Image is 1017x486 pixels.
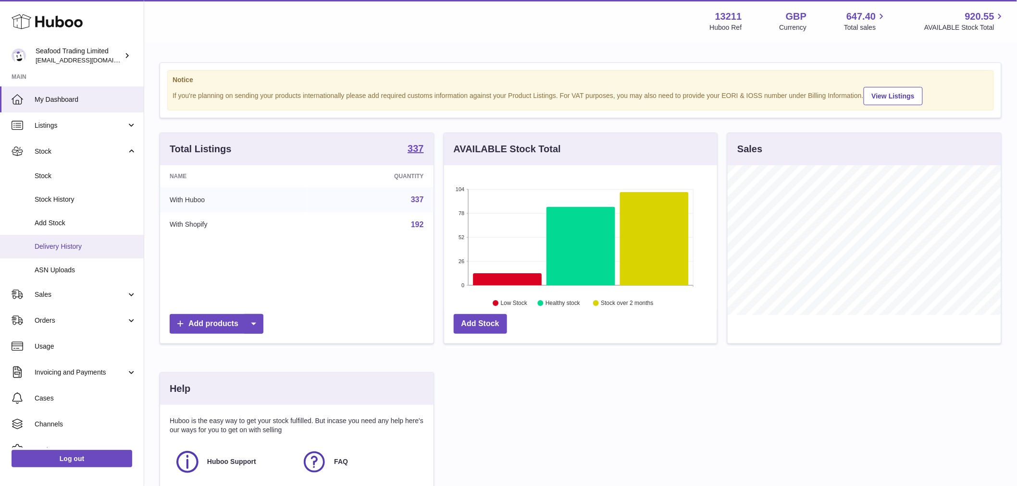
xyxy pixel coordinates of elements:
text: Healthy stock [546,300,581,307]
text: 78 [459,210,464,216]
a: FAQ [301,449,419,475]
span: Orders [35,316,126,325]
td: With Huboo [160,187,308,212]
span: [EMAIL_ADDRESS][DOMAIN_NAME] [36,56,141,64]
span: Stock [35,147,126,156]
a: 337 [411,195,424,204]
div: If you're planning on sending your products internationally please add required customs informati... [173,85,989,105]
span: Stock [35,171,136,181]
span: AVAILABLE Stock Total [924,23,1005,32]
span: Listings [35,121,126,130]
th: Quantity [308,165,434,187]
div: Seafood Trading Limited [36,47,122,65]
strong: GBP [786,10,806,23]
text: Stock over 2 months [601,300,653,307]
span: Cases [35,394,136,403]
a: Log out [12,450,132,467]
a: Huboo Support [174,449,292,475]
h3: Help [170,382,190,395]
span: 647.40 [846,10,876,23]
span: Usage [35,342,136,351]
strong: 337 [408,144,423,153]
span: My Dashboard [35,95,136,104]
a: 920.55 AVAILABLE Stock Total [924,10,1005,32]
span: Huboo Support [207,457,256,466]
div: Huboo Ref [710,23,742,32]
a: Add products [170,314,263,334]
h3: Total Listings [170,143,232,156]
h3: Sales [737,143,762,156]
a: 337 [408,144,423,155]
span: Delivery History [35,242,136,251]
div: Currency [780,23,807,32]
text: 52 [459,234,464,240]
span: Sales [35,290,126,299]
span: Channels [35,420,136,429]
span: FAQ [334,457,348,466]
strong: Notice [173,75,989,85]
a: View Listings [864,87,923,105]
h3: AVAILABLE Stock Total [454,143,561,156]
span: Stock History [35,195,136,204]
td: With Shopify [160,212,308,237]
span: Total sales [844,23,887,32]
a: 192 [411,220,424,229]
span: ASN Uploads [35,266,136,275]
a: Add Stock [454,314,507,334]
text: 26 [459,258,464,264]
strong: 13211 [715,10,742,23]
img: internalAdmin-13211@internal.huboo.com [12,49,26,63]
span: Settings [35,446,136,455]
th: Name [160,165,308,187]
span: 920.55 [965,10,994,23]
p: Huboo is the easy way to get your stock fulfilled. But incase you need any help here's our ways f... [170,416,424,435]
text: Low Stock [501,300,528,307]
span: Invoicing and Payments [35,368,126,377]
text: 104 [456,186,464,192]
a: 647.40 Total sales [844,10,887,32]
text: 0 [461,282,464,288]
span: Add Stock [35,219,136,228]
